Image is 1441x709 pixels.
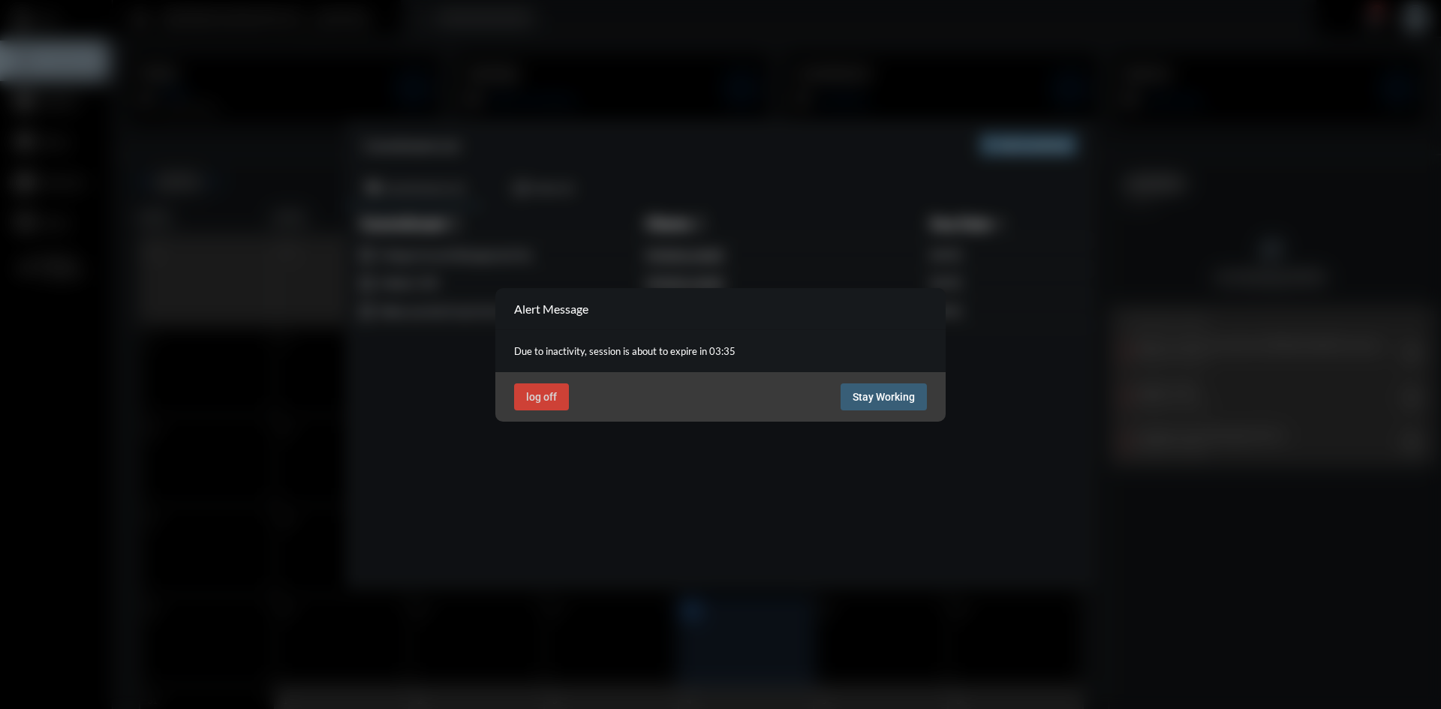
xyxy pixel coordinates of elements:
[514,302,588,316] h2: Alert Message
[526,391,557,403] span: log off
[853,391,915,403] span: Stay Working
[514,345,927,357] p: Due to inactivity, session is about to expire in 03:35
[841,383,927,410] button: Stay Working
[514,383,569,410] button: log off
